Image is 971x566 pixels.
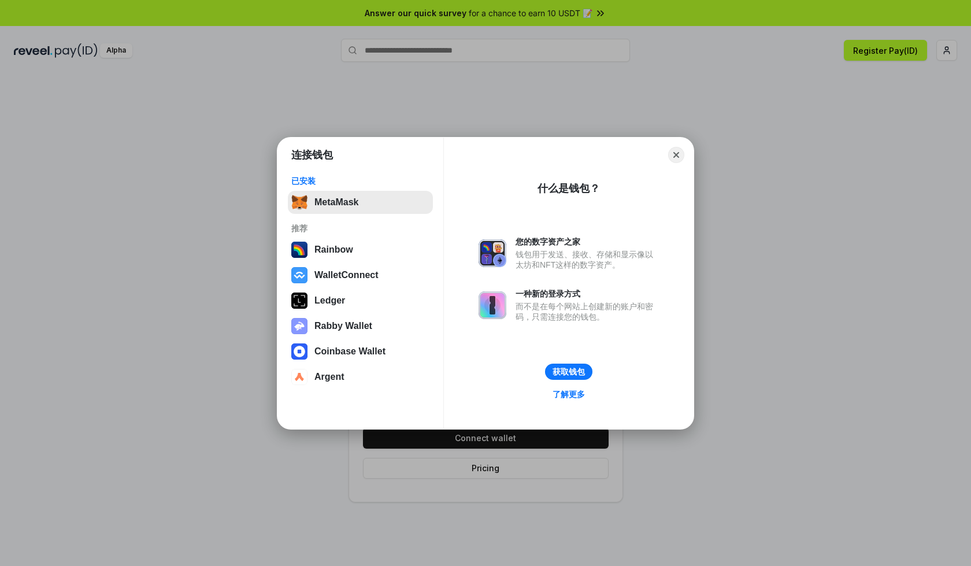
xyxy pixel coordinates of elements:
[291,293,307,309] img: svg+xml,%3Csvg%20xmlns%3D%22http%3A%2F%2Fwww.w3.org%2F2000%2Fsvg%22%20width%3D%2228%22%20height%3...
[516,288,659,299] div: 一种新的登录方式
[291,369,307,385] img: svg+xml,%3Csvg%20width%3D%2228%22%20height%3D%2228%22%20viewBox%3D%220%200%2028%2028%22%20fill%3D...
[545,364,592,380] button: 获取钱包
[479,239,506,267] img: svg+xml,%3Csvg%20xmlns%3D%22http%3A%2F%2Fwww.w3.org%2F2000%2Fsvg%22%20fill%3D%22none%22%20viewBox...
[546,387,592,402] a: 了解更多
[314,346,386,357] div: Coinbase Wallet
[291,242,307,258] img: svg+xml,%3Csvg%20width%3D%22120%22%20height%3D%22120%22%20viewBox%3D%220%200%20120%20120%22%20fil...
[553,367,585,377] div: 获取钱包
[291,176,429,186] div: 已安装
[516,301,659,322] div: 而不是在每个网站上创建新的账户和密码，只需连接您的钱包。
[288,365,433,389] button: Argent
[516,236,659,247] div: 您的数字资产之家
[538,182,600,195] div: 什么是钱包？
[288,191,433,214] button: MetaMask
[288,289,433,312] button: Ledger
[288,340,433,363] button: Coinbase Wallet
[314,372,344,382] div: Argent
[291,148,333,162] h1: 连接钱包
[288,264,433,287] button: WalletConnect
[553,389,585,399] div: 了解更多
[291,223,429,234] div: 推荐
[291,318,307,334] img: svg+xml,%3Csvg%20xmlns%3D%22http%3A%2F%2Fwww.w3.org%2F2000%2Fsvg%22%20fill%3D%22none%22%20viewBox...
[288,315,433,338] button: Rabby Wallet
[288,238,433,261] button: Rainbow
[314,197,358,208] div: MetaMask
[314,245,353,255] div: Rainbow
[291,194,307,210] img: svg+xml,%3Csvg%20fill%3D%22none%22%20height%3D%2233%22%20viewBox%3D%220%200%2035%2033%22%20width%...
[479,291,506,319] img: svg+xml,%3Csvg%20xmlns%3D%22http%3A%2F%2Fwww.w3.org%2F2000%2Fsvg%22%20fill%3D%22none%22%20viewBox...
[291,343,307,360] img: svg+xml,%3Csvg%20width%3D%2228%22%20height%3D%2228%22%20viewBox%3D%220%200%2028%2028%22%20fill%3D...
[314,295,345,306] div: Ledger
[668,147,684,163] button: Close
[314,270,379,280] div: WalletConnect
[314,321,372,331] div: Rabby Wallet
[516,249,659,270] div: 钱包用于发送、接收、存储和显示像以太坊和NFT这样的数字资产。
[291,267,307,283] img: svg+xml,%3Csvg%20width%3D%2228%22%20height%3D%2228%22%20viewBox%3D%220%200%2028%2028%22%20fill%3D...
